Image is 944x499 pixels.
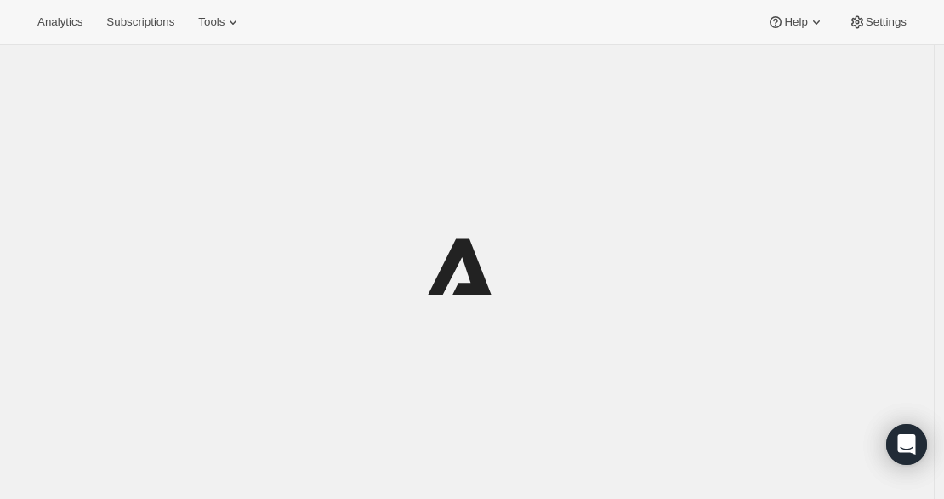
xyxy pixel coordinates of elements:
button: Analytics [27,10,93,34]
button: Tools [188,10,252,34]
span: Help [784,15,807,29]
span: Analytics [37,15,82,29]
span: Settings [866,15,907,29]
div: Open Intercom Messenger [886,424,927,465]
span: Tools [198,15,225,29]
button: Help [757,10,834,34]
span: Subscriptions [106,15,174,29]
button: Settings [839,10,917,34]
button: Subscriptions [96,10,185,34]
